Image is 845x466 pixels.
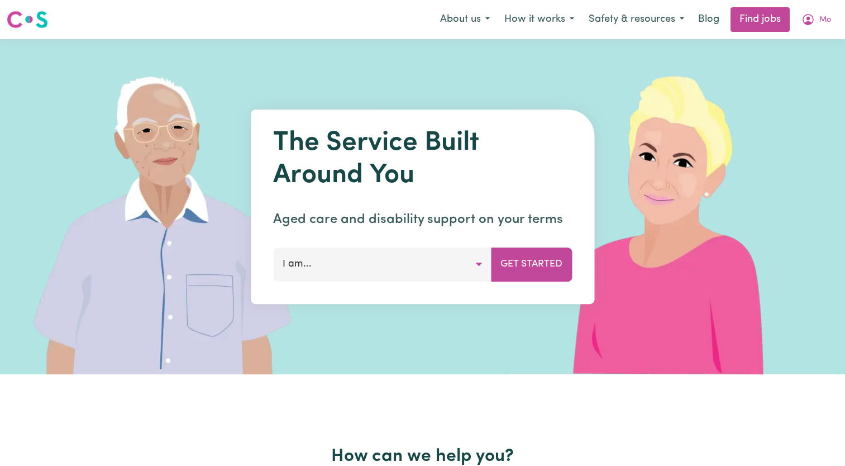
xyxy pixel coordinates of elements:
[273,248,491,281] button: I am...
[273,210,572,230] p: Aged care and disability support on your terms
[7,9,48,30] img: Careseekers logo
[819,14,831,26] span: Mo
[497,8,581,31] button: How it works
[491,248,572,281] button: Get Started
[691,7,726,32] a: Blog
[731,7,790,32] a: Find jobs
[7,7,48,32] a: Careseekers logo
[581,8,691,31] button: Safety & resources
[273,127,572,192] h1: The Service Built Around You
[433,8,497,31] button: About us
[794,8,838,31] button: My Account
